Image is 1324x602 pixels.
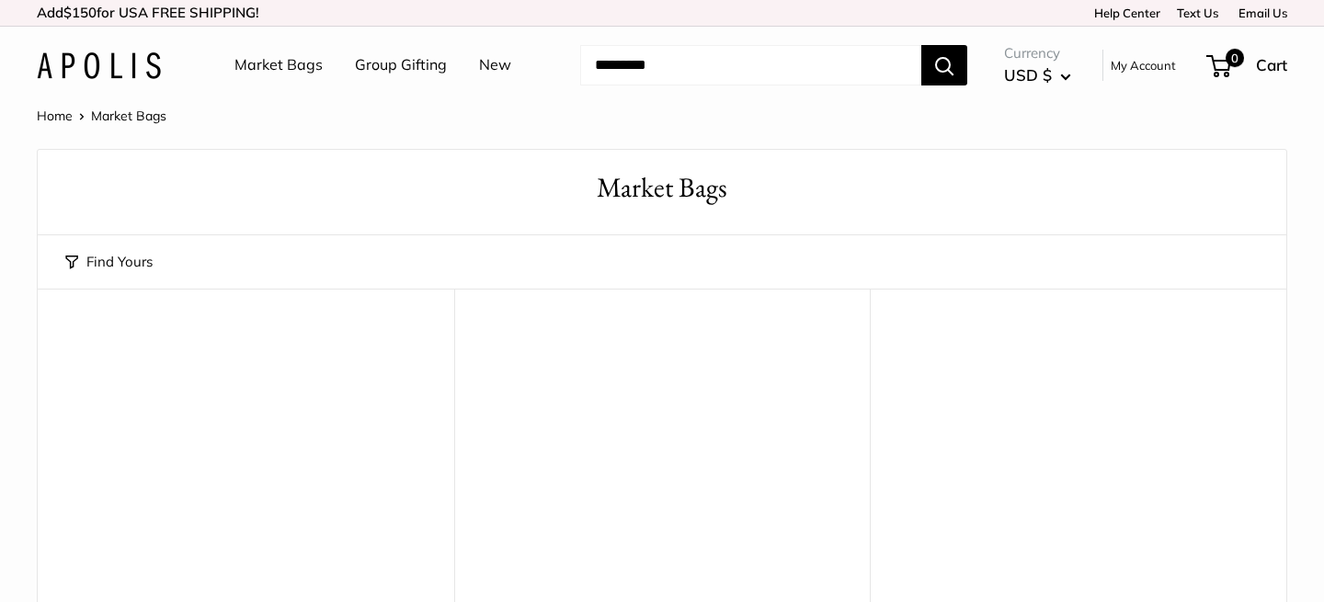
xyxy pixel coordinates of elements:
span: USD $ [1004,65,1052,85]
span: Currency [1004,40,1071,66]
a: Home [37,108,73,124]
span: 0 [1226,49,1244,67]
h1: Market Bags [65,168,1259,208]
a: Group Gifting [355,51,447,79]
a: 0 Cart [1208,51,1287,80]
a: New [479,51,511,79]
a: Email Us [1232,6,1287,20]
span: Market Bags [91,108,166,124]
nav: Breadcrumb [37,104,166,128]
button: Find Yours [65,249,153,275]
button: USD $ [1004,61,1071,90]
span: $150 [63,4,97,21]
a: Market Bags [234,51,323,79]
a: Help Center [1088,6,1160,20]
a: Text Us [1177,6,1218,20]
a: My Account [1111,54,1176,76]
img: Apolis [37,52,161,79]
button: Search [921,45,967,85]
span: Cart [1256,55,1287,74]
input: Search... [580,45,921,85]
